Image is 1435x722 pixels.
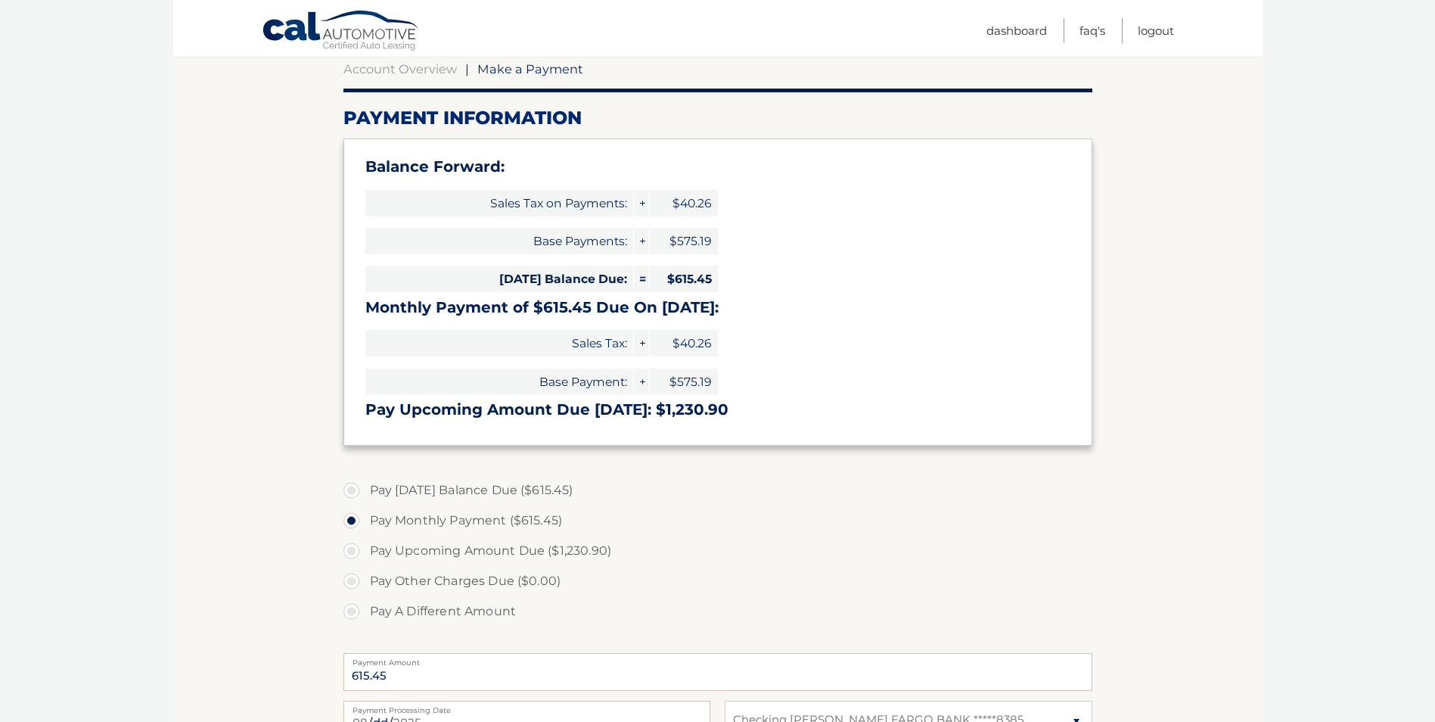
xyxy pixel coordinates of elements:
[365,190,633,216] span: Sales Tax on Payments:
[365,330,633,356] span: Sales Tax:
[365,266,633,292] span: [DATE] Balance Due:
[634,190,649,216] span: +
[650,330,718,356] span: $40.26
[343,653,1092,691] input: Payment Amount
[343,506,1092,536] label: Pay Monthly Payment ($615.45)
[365,228,633,254] span: Base Payments:
[477,61,583,76] span: Make a Payment
[634,330,649,356] span: +
[343,61,457,76] a: Account Overview
[343,536,1092,566] label: Pay Upcoming Amount Due ($1,230.90)
[1138,18,1174,43] a: Logout
[634,228,649,254] span: +
[365,369,633,395] span: Base Payment:
[343,653,1092,665] label: Payment Amount
[343,475,1092,506] label: Pay [DATE] Balance Due ($615.45)
[262,10,421,54] a: Cal Automotive
[365,157,1070,176] h3: Balance Forward:
[343,596,1092,627] label: Pay A Different Amount
[650,369,718,395] span: $575.19
[365,298,1070,317] h3: Monthly Payment of $615.45 Due On [DATE]:
[650,266,718,292] span: $615.45
[365,400,1070,419] h3: Pay Upcoming Amount Due [DATE]: $1,230.90
[343,566,1092,596] label: Pay Other Charges Due ($0.00)
[650,190,718,216] span: $40.26
[343,701,710,713] label: Payment Processing Date
[465,61,469,76] span: |
[650,228,718,254] span: $575.19
[1079,18,1105,43] a: FAQ's
[343,107,1092,129] h2: Payment Information
[634,266,649,292] span: =
[986,18,1047,43] a: Dashboard
[634,369,649,395] span: +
